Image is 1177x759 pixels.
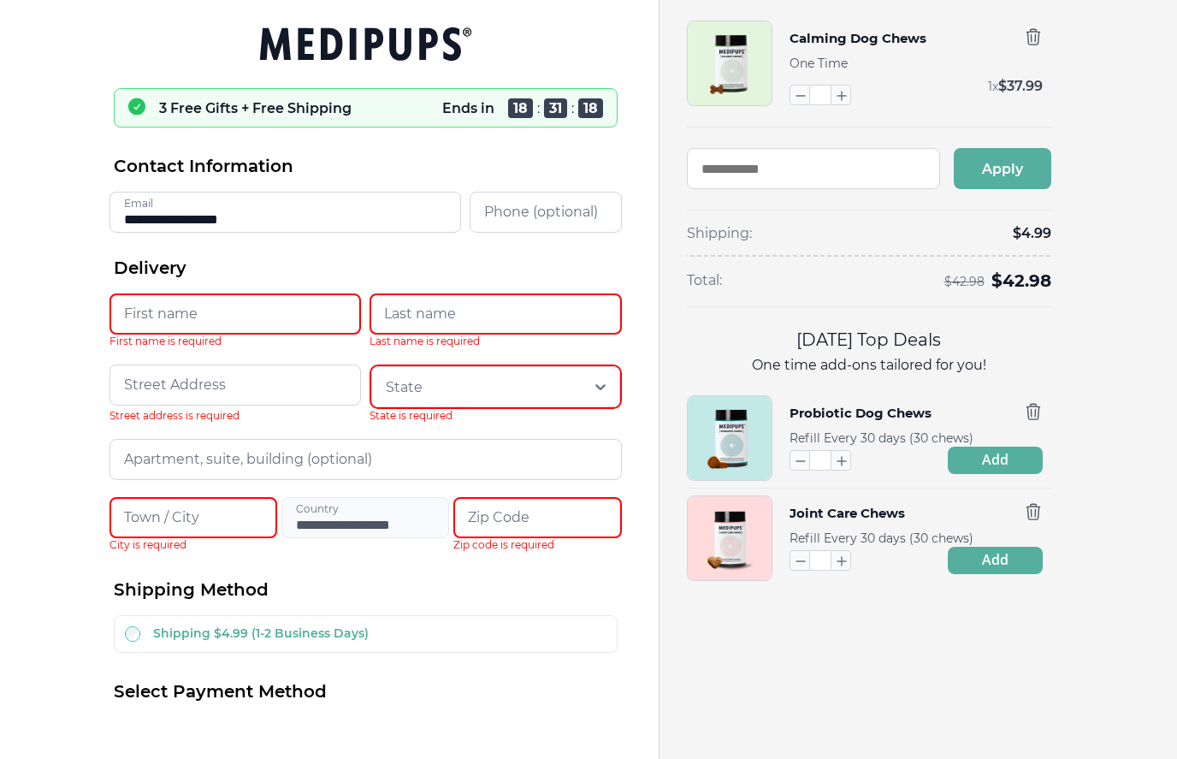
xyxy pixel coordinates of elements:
[109,335,323,347] span: First name is required
[114,155,293,178] span: Contact Information
[944,275,985,288] span: $ 42.98
[109,538,277,551] span: City is required
[790,402,932,424] button: Probiotic Dog Chews
[159,100,352,116] p: 3 Free Gifts + Free Shipping
[153,626,369,641] label: Shipping $4.99 (1-2 Business Days)
[790,27,926,50] button: Calming Dog Chews
[442,100,494,116] p: Ends in
[688,496,772,580] img: Joint Care Chews
[508,98,533,118] span: 18
[790,502,905,525] button: Joint Care Chews
[948,547,1043,574] button: Add
[988,79,998,94] span: 1 x
[790,430,973,446] span: Refill Every 30 days (30 chews)
[998,78,1043,94] span: $ 37.99
[687,328,1051,353] h2: [DATE] Top Deals
[571,100,574,116] span: :
[114,257,186,280] span: Delivery
[1013,224,1051,243] span: $4.99
[954,148,1051,189] button: Apply
[688,21,772,105] img: Calming Dog Chews
[109,409,323,422] span: Street address is required
[687,224,752,243] span: Shipping:
[114,578,618,602] h2: Shipping Method
[578,98,603,118] span: 18
[948,447,1043,474] button: Add
[370,335,583,347] span: Last name is required
[688,396,772,480] img: Probiotic Dog Chews
[537,100,540,116] span: :
[687,271,722,290] span: Total:
[453,538,621,551] span: Zip code is required
[370,409,583,422] span: State is required
[687,356,1051,375] p: One time add-ons tailored for you!
[790,531,973,546] span: Refill Every 30 days (30 chews)
[114,717,618,751] iframe: Secure payment button frame
[790,56,848,71] span: One Time
[991,270,1051,291] span: $ 42.98
[544,98,567,118] span: 31
[114,680,618,703] h2: Select Payment Method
